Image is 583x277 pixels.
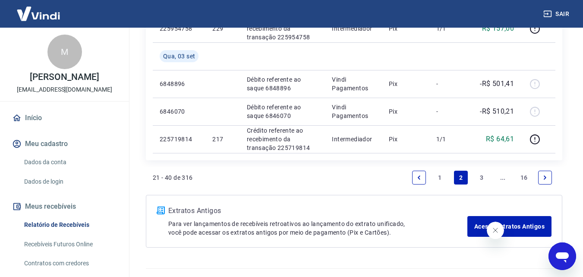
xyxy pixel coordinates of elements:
p: 225954758 [160,24,199,33]
a: Dados da conta [21,153,119,171]
p: Débito referente ao saque 6846070 [247,103,318,120]
p: R$ 157,00 [482,23,514,34]
a: Next page [538,171,552,185]
p: Intermediador [332,135,375,143]
p: R$ 64,61 [486,134,514,144]
p: Pix [389,80,422,88]
a: Acesse Extratos Antigos [467,216,551,237]
p: Débito referente ao saque 6848896 [247,75,318,92]
p: 21 - 40 de 316 [153,173,193,182]
a: Jump forward [496,171,510,185]
a: Page 1 [433,171,447,185]
div: M [47,35,82,69]
iframe: Fechar mensagem [487,222,504,239]
p: Extratos Antigos [168,206,467,216]
span: Qua, 03 set [163,52,195,60]
p: Para ver lançamentos de recebíveis retroativos ao lançamento do extrato unificado, você pode aces... [168,220,467,237]
button: Meu cadastro [10,134,119,153]
p: -R$ 501,41 [480,79,514,89]
p: Vindi Pagamentos [332,103,375,120]
a: Previous page [412,171,426,185]
p: [PERSON_NAME] [30,73,99,82]
p: Pix [389,107,422,116]
p: 6846070 [160,107,199,116]
a: Page 3 [475,171,489,185]
p: -R$ 510,21 [480,106,514,117]
ul: Pagination [409,167,555,188]
p: 229 [212,24,233,33]
img: Vindi [10,0,66,27]
button: Sair [542,6,573,22]
p: 1/1 [436,24,462,33]
p: 6848896 [160,80,199,88]
a: Recebíveis Futuros Online [21,236,119,253]
span: Olá! Precisa de ajuda? [5,6,72,13]
p: Intermediador [332,24,375,33]
p: - [436,107,462,116]
p: 225719814 [160,135,199,143]
a: Início [10,108,119,127]
p: Crédito referente ao recebimento da transação 225719814 [247,126,318,152]
p: - [436,80,462,88]
p: 1/1 [436,135,462,143]
p: Crédito referente ao recebimento da transação 225954758 [247,16,318,41]
p: 217 [212,135,233,143]
p: Pix [389,24,422,33]
button: Meus recebíveis [10,197,119,216]
p: [EMAIL_ADDRESS][DOMAIN_NAME] [17,85,112,94]
a: Dados de login [21,173,119,191]
a: Contratos com credores [21,255,119,272]
a: Page 16 [517,171,531,185]
a: Page 2 is your current page [454,171,468,185]
iframe: Botão para abrir a janela de mensagens [548,242,576,270]
p: Pix [389,135,422,143]
img: ícone [157,207,165,214]
a: Relatório de Recebíveis [21,216,119,234]
p: Vindi Pagamentos [332,75,375,92]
